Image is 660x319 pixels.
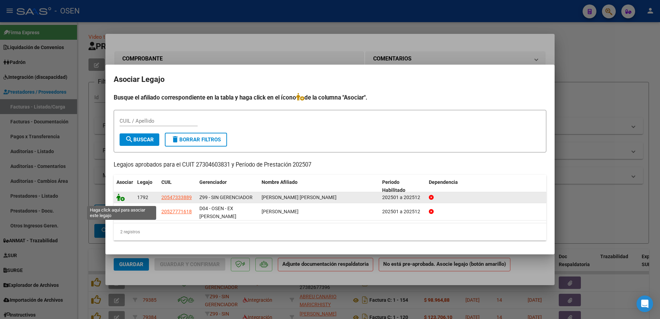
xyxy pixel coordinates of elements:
span: Gerenciador [199,179,227,185]
datatable-header-cell: Nombre Afiliado [259,175,379,198]
span: CUIL [161,179,172,185]
span: Dependencia [429,179,458,185]
datatable-header-cell: Dependencia [426,175,547,198]
datatable-header-cell: Asociar [114,175,134,198]
span: Legajo [137,179,152,185]
mat-icon: delete [171,135,179,143]
span: NIETO BAUTISTA SEBASTIAN [262,209,299,214]
span: 1787 [137,209,148,214]
h4: Busque el afiliado correspondiente en la tabla y haga click en el ícono de la columna "Asociar". [114,93,546,102]
button: Buscar [120,133,159,146]
span: Nombre Afiliado [262,179,298,185]
mat-icon: search [125,135,133,143]
span: Buscar [125,137,154,143]
span: QUINTANA GIMENEZ FRANCISCO SIMON [262,195,337,200]
div: 202501 a 202512 [382,208,423,216]
h2: Asociar Legajo [114,73,546,86]
span: 1792 [137,195,148,200]
span: Z99 - SIN GERENCIADOR [199,195,253,200]
span: 20527771618 [161,209,192,214]
datatable-header-cell: CUIL [159,175,197,198]
span: D04 - OSEN - EX [PERSON_NAME] [199,206,236,219]
div: 202501 a 202512 [382,194,423,201]
span: Asociar [116,179,133,185]
span: 20547333889 [161,195,192,200]
button: Borrar Filtros [165,133,227,147]
div: 2 registros [114,223,546,241]
datatable-header-cell: Legajo [134,175,159,198]
div: Open Intercom Messenger [637,295,653,312]
p: Legajos aprobados para el CUIT 27304603831 y Período de Prestación 202507 [114,161,546,169]
datatable-header-cell: Periodo Habilitado [379,175,426,198]
datatable-header-cell: Gerenciador [197,175,259,198]
span: Borrar Filtros [171,137,221,143]
span: Periodo Habilitado [382,179,405,193]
